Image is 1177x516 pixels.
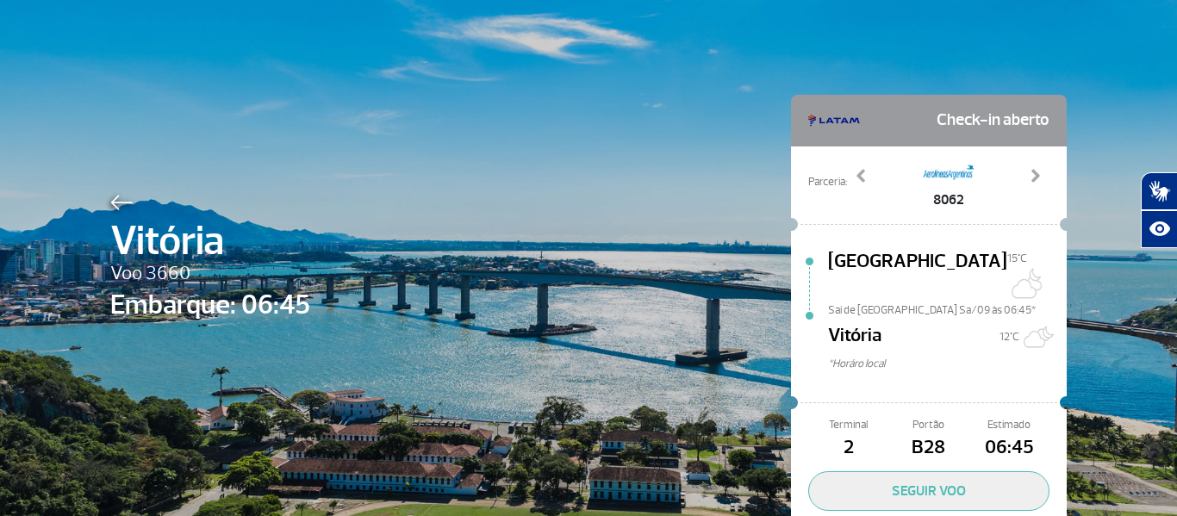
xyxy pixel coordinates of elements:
span: Terminal [808,417,888,433]
div: Plugin de acessibilidade da Hand Talk. [1141,172,1177,248]
span: 15°C [1007,252,1027,265]
span: Parceria: [808,174,847,190]
span: 2 [808,433,888,463]
img: Muitas nuvens [1019,320,1054,354]
button: Abrir tradutor de língua de sinais. [1141,172,1177,210]
span: 12°C [1000,330,1019,344]
span: Voo 3660 [110,259,310,289]
span: Portão [888,417,968,433]
span: Vitória [110,210,310,272]
span: B28 [888,433,968,463]
span: Embarque: 06:45 [110,284,310,326]
span: Vitória [828,321,881,356]
span: [GEOGRAPHIC_DATA] [828,247,1007,302]
span: *Horáro local [828,356,1067,372]
button: Abrir recursos assistivos. [1141,210,1177,248]
span: Check-in aberto [937,103,1049,138]
span: Sai de [GEOGRAPHIC_DATA] Sa/09 às 06:45* [828,302,1067,314]
span: 8062 [923,190,975,210]
img: Algumas nuvens [1007,266,1042,301]
span: 06:45 [969,433,1049,463]
span: Estimado [969,417,1049,433]
button: SEGUIR VOO [808,471,1049,511]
